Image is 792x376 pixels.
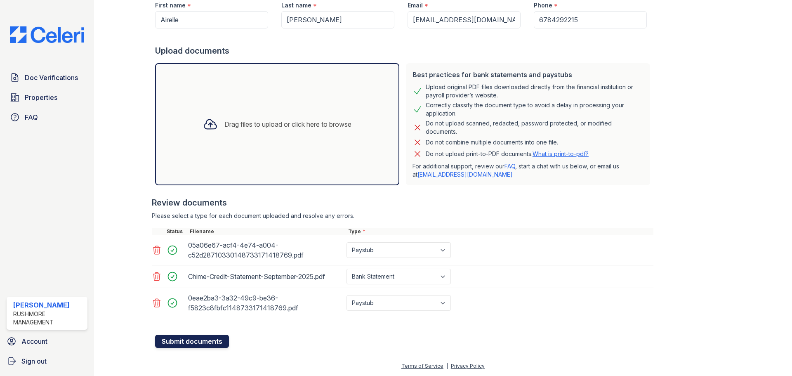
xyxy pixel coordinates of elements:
span: Sign out [21,356,47,366]
div: Rushmore Management [13,310,84,326]
a: Properties [7,89,87,106]
div: Do not combine multiple documents into one file. [426,137,558,147]
div: Chime-Credit-Statement-September-2025.pdf [188,270,343,283]
p: Do not upload print-to-PDF documents. [426,150,589,158]
div: 0eae2ba3-3a32-49c9-be36-f5823c8fbfc1148733171418769.pdf [188,291,343,315]
a: Terms of Service [401,363,443,369]
span: FAQ [25,112,38,122]
span: Doc Verifications [25,73,78,83]
label: Last name [281,1,311,9]
label: Email [408,1,423,9]
p: For additional support, review our , start a chat with us below, or email us at [412,162,643,179]
img: CE_Logo_Blue-a8612792a0a2168367f1c8372b55b34899dd931a85d93a1a3d3e32e68fde9ad4.png [3,26,91,43]
div: Do not upload scanned, redacted, password protected, or modified documents. [426,119,643,136]
a: [EMAIL_ADDRESS][DOMAIN_NAME] [417,171,513,178]
div: Best practices for bank statements and paystubs [412,70,643,80]
div: Type [346,228,653,235]
div: 05a06e67-acf4-4e74-a004-c52d28710330148733171418769.pdf [188,239,343,262]
button: Submit documents [155,335,229,348]
div: Please select a type for each document uploaded and resolve any errors. [152,212,653,220]
div: Filename [188,228,346,235]
div: Review documents [152,197,653,208]
label: First name [155,1,186,9]
a: Privacy Policy [451,363,485,369]
div: Upload original PDF files downloaded directly from the financial institution or payroll provider’... [426,83,643,99]
div: [PERSON_NAME] [13,300,84,310]
div: Upload documents [155,45,653,57]
span: Account [21,336,47,346]
div: | [446,363,448,369]
span: Properties [25,92,57,102]
a: What is print-to-pdf? [533,150,589,157]
a: Doc Verifications [7,69,87,86]
label: Phone [534,1,552,9]
div: Status [165,228,188,235]
div: Correctly classify the document type to avoid a delay in processing your application. [426,101,643,118]
a: Sign out [3,353,91,369]
a: Account [3,333,91,350]
a: FAQ [504,163,515,170]
a: FAQ [7,109,87,125]
div: Drag files to upload or click here to browse [224,119,351,129]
